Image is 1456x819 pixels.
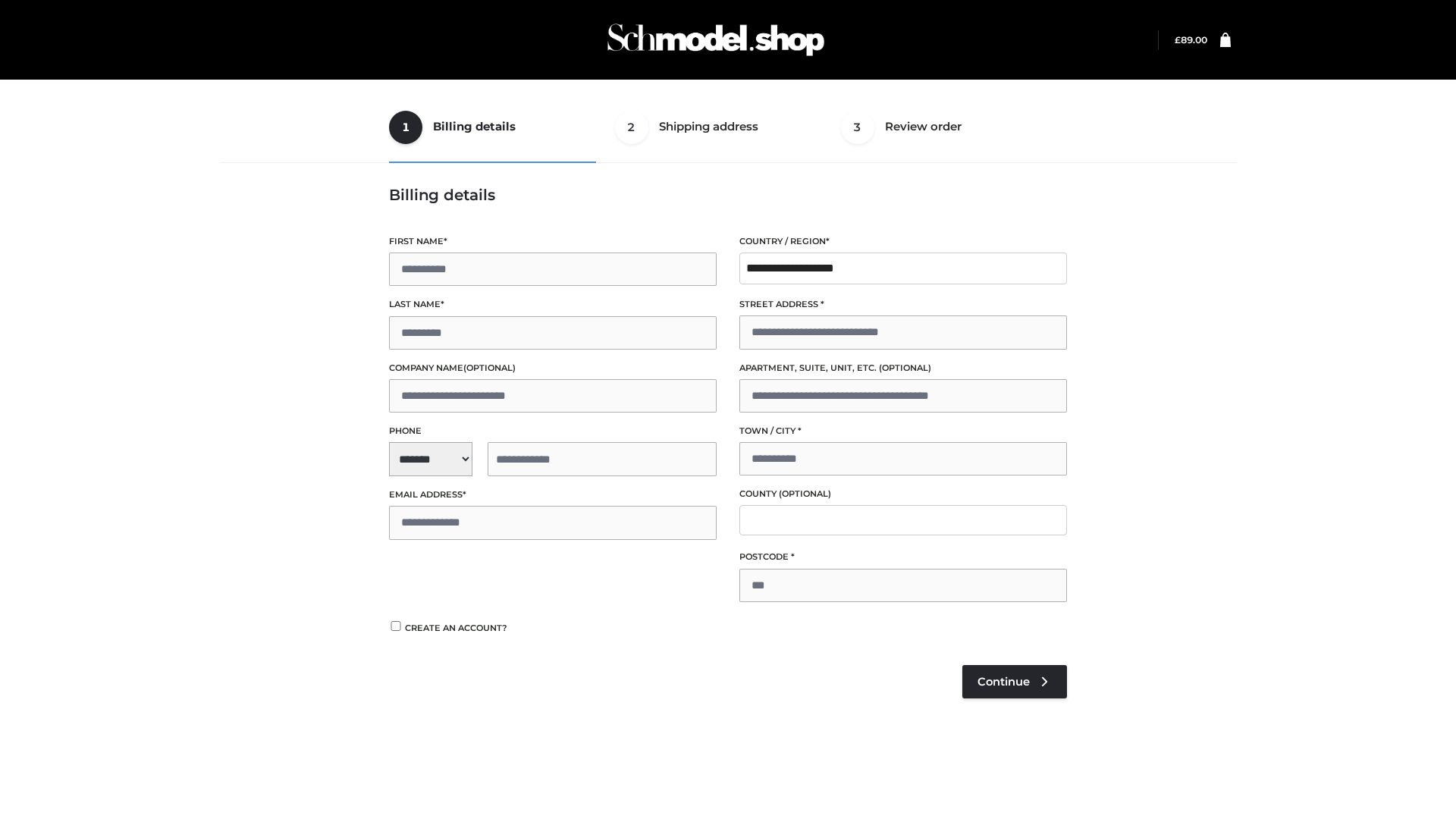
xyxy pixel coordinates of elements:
[389,297,717,312] label: Last name
[1175,34,1207,45] bdi: 89.00
[1175,34,1207,45] a: £89.00
[389,424,717,438] label: Phone
[739,234,1067,249] label: Country / Region
[389,234,717,249] label: First name
[739,361,1067,375] label: Apartment, suite, unit, etc.
[389,361,717,375] label: Company name
[879,362,931,373] span: (optional)
[962,665,1067,698] a: Continue
[405,623,507,633] span: Create an account?
[389,488,717,502] label: Email address
[977,675,1030,689] span: Continue
[739,424,1067,438] label: Town / City
[779,488,831,499] span: (optional)
[389,186,1067,204] h3: Billing details
[739,297,1067,312] label: Street address
[739,487,1067,501] label: County
[463,362,516,373] span: (optional)
[739,550,1067,564] label: Postcode
[389,621,403,631] input: Create an account?
[602,10,830,70] img: Schmodel Admin 964
[1175,34,1181,45] span: £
